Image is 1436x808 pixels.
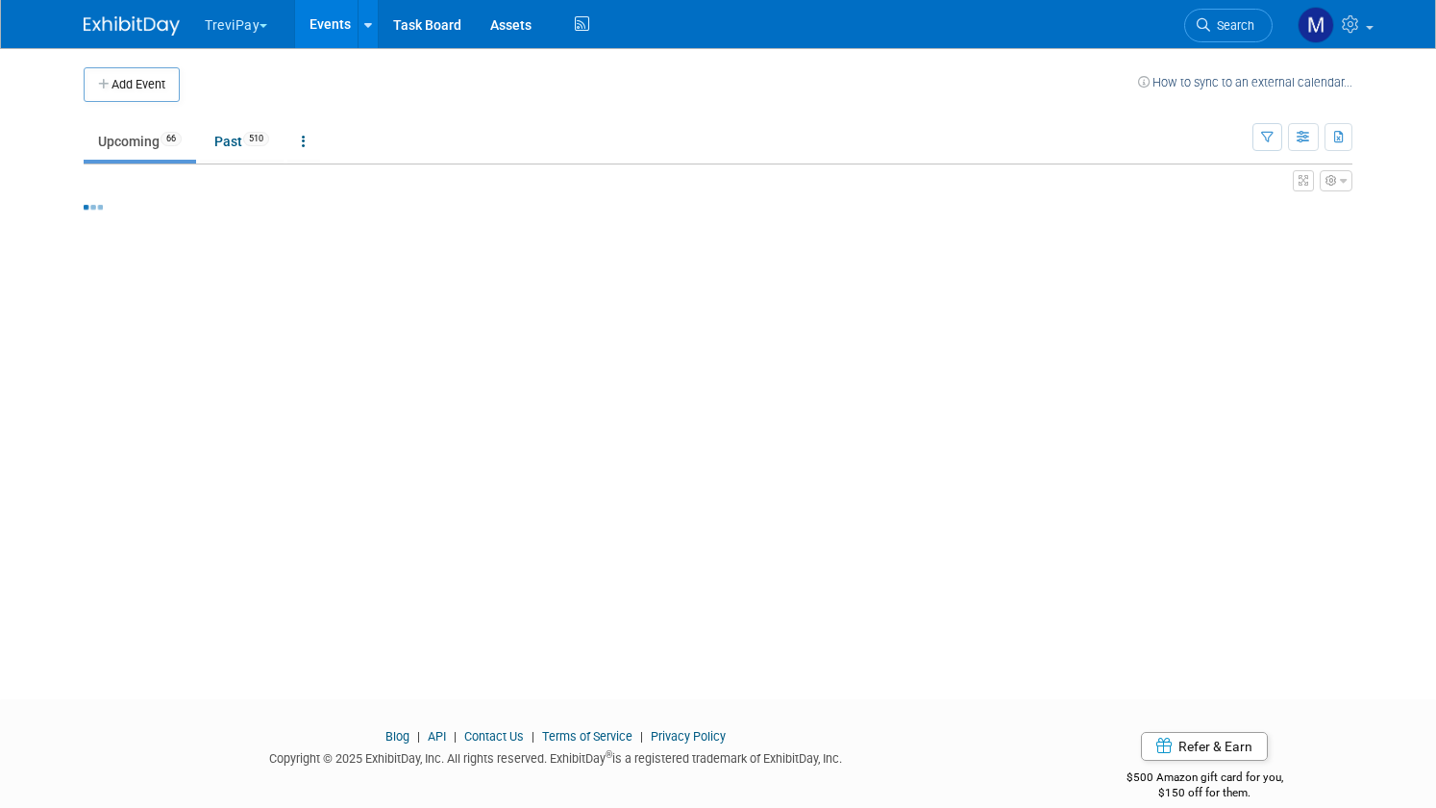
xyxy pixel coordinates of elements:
a: Refer & Earn [1141,732,1268,761]
a: API [428,729,446,744]
a: Past510 [200,123,284,160]
div: $500 Amazon gift card for you, [1057,757,1353,801]
a: Upcoming66 [84,123,196,160]
img: loading... [84,205,103,210]
span: | [412,729,425,744]
img: ExhibitDay [84,16,180,36]
span: 66 [161,132,182,146]
a: Terms of Service [542,729,632,744]
span: 510 [243,132,269,146]
a: Blog [385,729,409,744]
img: Max Almerico [1298,7,1334,43]
button: Add Event [84,67,180,102]
div: Copyright © 2025 ExhibitDay, Inc. All rights reserved. ExhibitDay is a registered trademark of Ex... [84,745,1028,768]
div: $150 off for them. [1057,785,1353,801]
sup: ® [606,749,612,760]
a: Contact Us [464,729,524,744]
span: | [527,729,539,744]
a: How to sync to an external calendar... [1138,75,1352,89]
span: Search [1210,18,1254,33]
a: Search [1184,9,1273,42]
span: | [449,729,461,744]
span: | [635,729,648,744]
a: Privacy Policy [651,729,726,744]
